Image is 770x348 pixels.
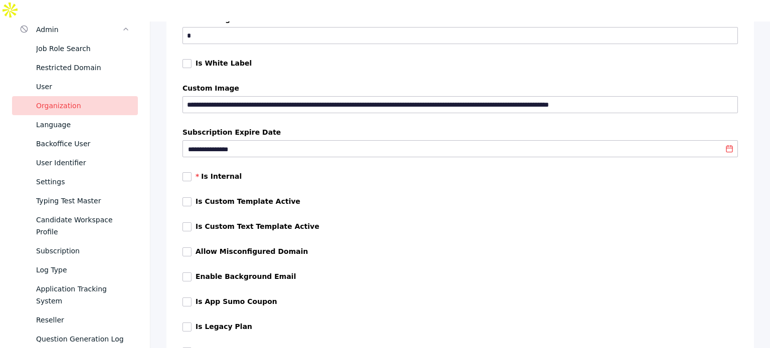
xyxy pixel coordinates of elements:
[36,176,130,188] div: Settings
[12,310,138,329] a: Reseller
[12,172,138,191] a: Settings
[182,128,738,136] label: Subscription Expire Date
[182,84,738,92] label: Custom Image
[12,58,138,77] a: Restricted Domain
[12,77,138,96] a: User
[12,260,138,279] a: Log Type
[36,264,130,276] div: Log Type
[36,138,130,150] div: Backoffice User
[36,283,130,307] div: Application Tracking System
[36,195,130,207] div: Typing Test Master
[12,241,138,260] a: Subscription
[12,279,138,310] a: Application Tracking System
[12,191,138,210] a: Typing Test Master
[12,153,138,172] a: User Identifier
[196,222,319,230] label: Is Custom Text Template Active
[196,297,277,305] label: Is App Sumo Coupon
[196,322,252,330] label: Is Legacy Plan
[36,214,130,238] div: Candidate Workspace Profile
[36,24,122,36] div: Admin
[196,172,242,180] label: Is Internal
[12,134,138,153] a: Backoffice User
[36,157,130,169] div: User Identifier
[12,115,138,134] a: Language
[196,272,296,280] label: Enable Background Email
[36,314,130,326] div: Reseller
[36,43,130,55] div: Job Role Search
[36,100,130,112] div: Organization
[36,333,130,345] div: Question Generation Log
[36,245,130,257] div: Subscription
[36,81,130,93] div: User
[12,39,138,58] a: Job Role Search
[36,62,130,74] div: Restricted Domain
[196,247,308,255] label: Allow Misconfigured Domain
[12,96,138,115] a: Organization
[196,197,300,205] label: Is Custom Template Active
[196,59,252,67] label: Is White Label
[12,210,138,241] a: Candidate Workspace Profile
[36,119,130,131] div: Language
